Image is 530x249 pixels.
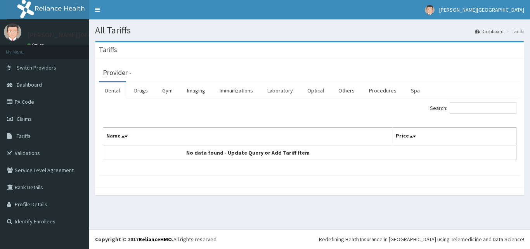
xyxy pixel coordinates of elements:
[99,82,126,99] a: Dental
[27,31,142,38] p: [PERSON_NAME][GEOGRAPHIC_DATA]
[392,128,516,146] th: Price
[439,6,524,13] span: [PERSON_NAME][GEOGRAPHIC_DATA]
[363,82,403,99] a: Procedures
[319,235,524,243] div: Redefining Heath Insurance in [GEOGRAPHIC_DATA] using Telemedicine and Data Science!
[103,69,132,76] h3: Provider -
[89,229,530,249] footer: All rights reserved.
[301,82,330,99] a: Optical
[17,115,32,122] span: Claims
[332,82,361,99] a: Others
[139,236,172,243] a: RelianceHMO
[425,5,435,15] img: User Image
[103,128,393,146] th: Name
[27,42,46,48] a: Online
[504,28,524,35] li: Tariffs
[405,82,426,99] a: Spa
[450,102,516,114] input: Search:
[128,82,154,99] a: Drugs
[95,25,524,35] h1: All Tariffs
[430,102,516,114] label: Search:
[475,28,504,35] a: Dashboard
[99,46,117,53] h3: Tariffs
[181,82,211,99] a: Imaging
[103,145,393,160] td: No data found - Update Query or Add Tariff Item
[213,82,259,99] a: Immunizations
[95,236,173,243] strong: Copyright © 2017 .
[17,64,56,71] span: Switch Providers
[261,82,299,99] a: Laboratory
[4,23,21,41] img: User Image
[17,132,31,139] span: Tariffs
[17,81,42,88] span: Dashboard
[156,82,179,99] a: Gym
